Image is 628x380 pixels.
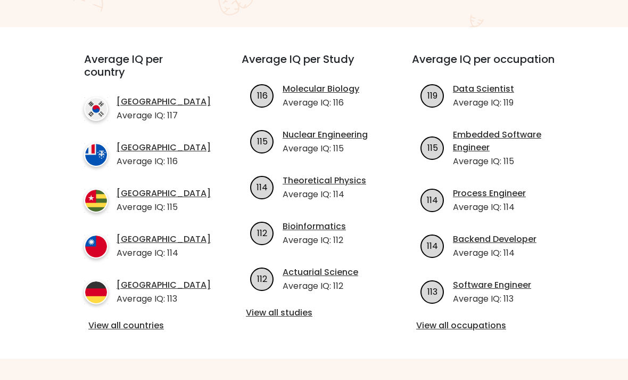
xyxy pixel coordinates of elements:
[117,293,211,305] p: Average IQ: 113
[283,174,366,187] a: Theoretical Physics
[283,142,368,155] p: Average IQ: 115
[257,273,267,285] text: 112
[84,235,108,258] img: country
[84,280,108,304] img: country
[283,220,346,233] a: Bioinformatics
[84,143,108,167] img: country
[283,234,346,247] p: Average IQ: 112
[453,96,514,109] p: Average IQ: 119
[117,109,211,122] p: Average IQ: 117
[257,90,267,102] text: 116
[427,286,437,298] text: 113
[117,95,211,108] a: [GEOGRAPHIC_DATA]
[283,96,359,109] p: Average IQ: 116
[427,142,437,154] text: 115
[257,135,267,148] text: 115
[283,128,368,141] a: Nuclear Engineering
[84,189,108,213] img: country
[427,194,438,206] text: 114
[453,233,536,246] a: Backend Developer
[117,155,211,168] p: Average IQ: 116
[257,227,267,239] text: 112
[117,201,211,214] p: Average IQ: 115
[117,279,211,292] a: [GEOGRAPHIC_DATA]
[427,90,437,102] text: 119
[453,247,536,260] p: Average IQ: 114
[283,280,358,293] p: Average IQ: 112
[117,187,211,200] a: [GEOGRAPHIC_DATA]
[453,293,531,305] p: Average IQ: 113
[283,266,358,279] a: Actuarial Science
[427,240,438,252] text: 114
[453,201,526,214] p: Average IQ: 114
[453,279,531,292] a: Software Engineer
[453,128,557,154] a: Embedded Software Engineer
[283,83,359,95] a: Molecular Biology
[84,97,108,121] img: country
[117,233,211,246] a: [GEOGRAPHIC_DATA]
[453,155,557,168] p: Average IQ: 115
[283,188,366,201] p: Average IQ: 114
[88,319,199,332] a: View all countries
[453,187,526,200] a: Process Engineer
[412,53,557,78] h3: Average IQ per occupation
[117,247,211,260] p: Average IQ: 114
[453,83,514,95] a: Data Scientist
[117,141,211,154] a: [GEOGRAPHIC_DATA]
[84,53,203,91] h3: Average IQ per country
[257,181,268,193] text: 114
[242,53,386,78] h3: Average IQ per Study
[416,319,552,332] a: View all occupations
[246,306,382,319] a: View all studies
